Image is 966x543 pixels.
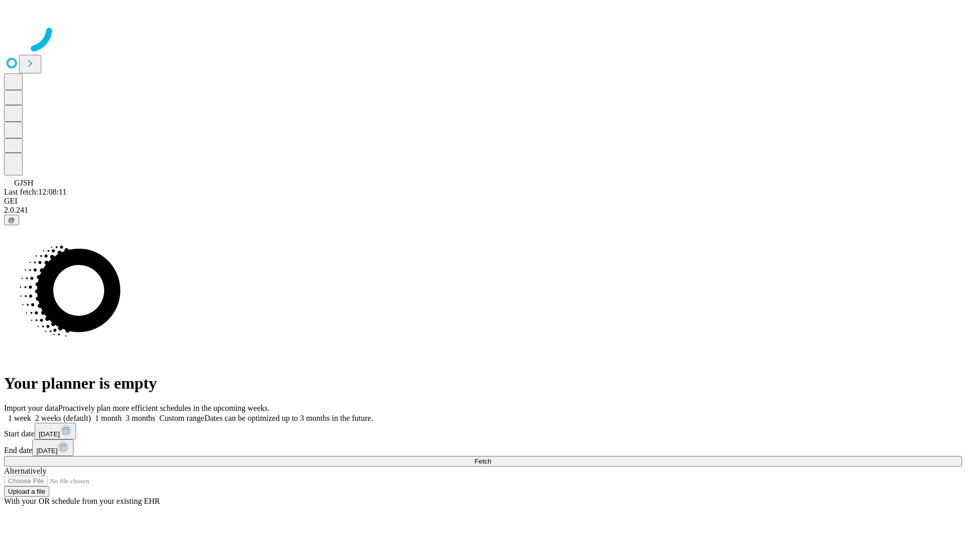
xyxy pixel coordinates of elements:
[36,447,57,455] span: [DATE]
[474,458,491,465] span: Fetch
[4,188,66,196] span: Last fetch: 12:08:11
[4,467,46,475] span: Alternatively
[8,216,15,224] span: @
[39,430,60,438] span: [DATE]
[4,215,19,225] button: @
[4,439,962,456] div: End date
[4,456,962,467] button: Fetch
[4,404,58,412] span: Import your data
[4,206,962,215] div: 2.0.241
[159,414,204,422] span: Custom range
[14,178,33,187] span: GJSH
[32,439,73,456] button: [DATE]
[8,414,31,422] span: 1 week
[95,414,122,422] span: 1 month
[58,404,270,412] span: Proactively plan more efficient schedules in the upcoming weeks.
[126,414,155,422] span: 3 months
[4,423,962,439] div: Start date
[4,374,962,393] h1: Your planner is empty
[4,486,49,497] button: Upload a file
[35,414,91,422] span: 2 weeks (default)
[35,423,76,439] button: [DATE]
[4,497,160,505] span: With your OR schedule from your existing EHR
[4,197,962,206] div: GEI
[204,414,373,422] span: Dates can be optimized up to 3 months in the future.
